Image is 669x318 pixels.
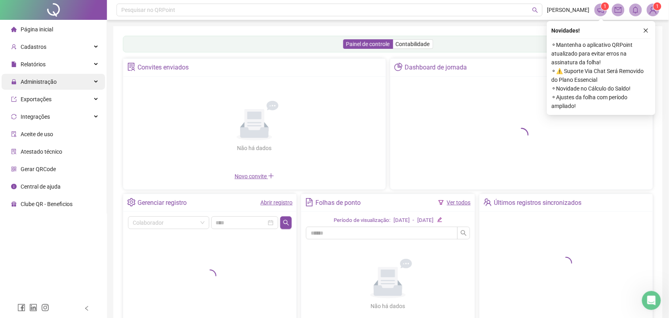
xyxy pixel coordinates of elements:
[394,63,403,71] span: pie-chart
[11,201,17,207] span: gift
[283,220,289,226] span: search
[11,131,17,137] span: audit
[21,114,50,120] span: Integrações
[17,304,25,312] span: facebook
[84,306,90,311] span: left
[204,270,216,282] span: loading
[514,128,529,142] span: loading
[11,44,17,50] span: user-add
[604,4,607,9] span: 1
[21,183,61,190] span: Central de ajuda
[394,216,410,225] div: [DATE]
[218,144,291,152] div: Não há dados
[597,6,604,13] span: notification
[346,41,390,47] span: Painel de controle
[21,148,62,155] span: Atestado técnico
[396,41,430,47] span: Contabilidade
[21,96,52,102] span: Exportações
[632,6,639,13] span: bell
[547,6,590,14] span: [PERSON_NAME]
[552,93,651,110] span: ⚬ Ajustes da folha com período ampliado!
[268,173,274,179] span: plus
[138,61,189,74] div: Convites enviados
[447,199,471,206] a: Ver todos
[643,28,649,33] span: close
[11,184,17,189] span: info-circle
[138,196,187,210] div: Gerenciar registro
[647,4,659,16] img: 53429
[334,216,390,225] div: Período de visualização:
[438,200,444,205] span: filter
[484,198,492,206] span: team
[11,149,17,154] span: solution
[413,216,415,225] div: -
[552,26,580,35] span: Novidades !
[437,217,442,222] span: edit
[21,201,73,207] span: Clube QR - Beneficios
[11,114,17,119] span: sync
[532,7,538,13] span: search
[405,61,467,74] div: Dashboard de jornada
[29,304,37,312] span: linkedin
[11,166,17,172] span: qrcode
[560,257,572,270] span: loading
[461,230,467,236] span: search
[642,291,661,310] iframe: Intercom live chat
[21,79,57,85] span: Administração
[552,40,651,67] span: ⚬ Mantenha o aplicativo QRPoint atualizado para evitar erros na assinatura da folha!
[654,2,661,10] sup: Atualize o seu contato no menu Meus Dados
[11,79,17,85] span: lock
[21,26,53,33] span: Página inicial
[127,198,136,206] span: setting
[418,216,434,225] div: [DATE]
[21,61,46,67] span: Relatórios
[21,131,53,137] span: Aceite de uso
[41,304,49,312] span: instagram
[552,67,651,84] span: ⚬ ⚠️ Suporte Via Chat Será Removido do Plano Essencial
[552,84,651,93] span: ⚬ Novidade no Cálculo do Saldo!
[352,302,424,310] div: Não há dados
[305,198,313,206] span: file-text
[21,166,56,172] span: Gerar QRCode
[260,199,292,206] a: Abrir registro
[11,62,17,67] span: file
[235,173,274,179] span: Novo convite
[601,2,609,10] sup: 1
[316,196,361,210] div: Folhas de ponto
[11,27,17,32] span: home
[11,96,17,102] span: export
[127,63,136,71] span: solution
[656,4,659,9] span: 1
[21,44,46,50] span: Cadastros
[615,6,622,13] span: mail
[494,196,582,210] div: Últimos registros sincronizados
